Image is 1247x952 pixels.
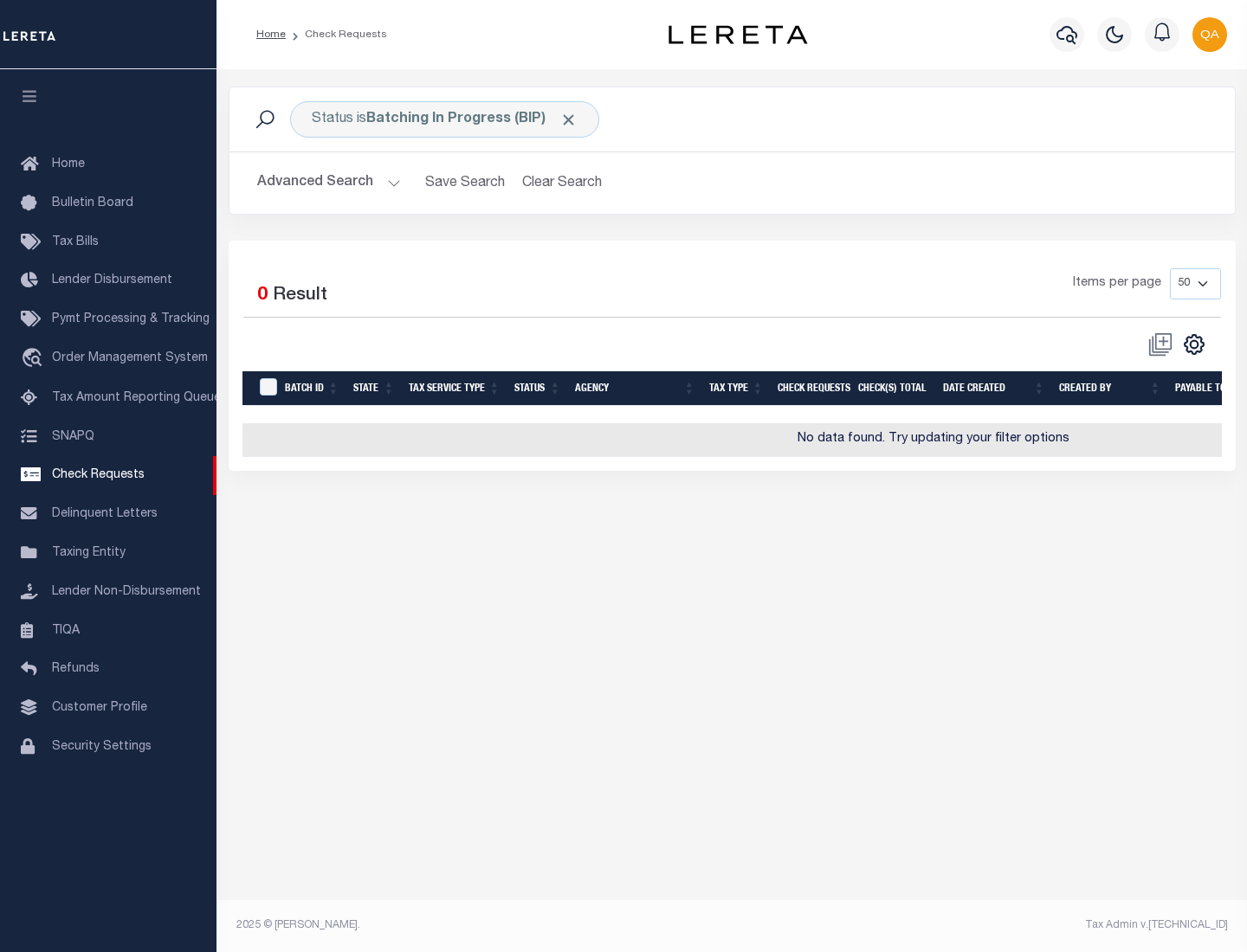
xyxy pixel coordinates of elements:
b: Batching In Progress (BIP) [366,113,578,126]
div: 2025 © [PERSON_NAME]. [223,917,733,933]
span: Click to Remove [559,111,578,129]
th: Check Requests [771,371,851,407]
img: svg+xml;base64,PHN2ZyB4bWxucz0iaHR0cDovL3d3dy53My5vcmcvMjAwMC9zdmciIHBvaW50ZXItZXZlbnRzPSJub25lIi... [1192,17,1227,52]
span: Lender Disbursement [52,274,172,286]
a: Home [256,29,286,40]
th: Check(s) Total [851,371,936,407]
span: Refunds [52,663,100,675]
th: Status: activate to sort column ascending [507,371,568,407]
span: TIQA [52,624,80,636]
span: Delinquent Letters [52,508,158,520]
th: Tax Type: activate to sort column ascending [702,371,771,407]
label: Result [273,282,327,310]
th: State: activate to sort column ascending [346,371,402,407]
th: Date Created: activate to sort column ascending [936,371,1052,407]
span: Items per page [1073,274,1161,293]
th: Created By: activate to sort column ascending [1052,371,1168,407]
th: Agency: activate to sort column ascending [568,371,702,407]
span: Check Requests [52,469,145,481]
span: Tax Amount Reporting Queue [52,392,221,404]
button: Clear Search [515,166,610,200]
button: Advanced Search [257,166,401,200]
span: Home [52,158,85,170]
div: Tax Admin v.[TECHNICAL_ID] [745,917,1228,933]
span: Pymt Processing & Tracking [52,313,210,325]
th: Batch Id: activate to sort column ascending [278,371,346,407]
img: logo-dark.svg [669,25,807,44]
span: Security Settings [52,741,152,753]
i: travel_explore [21,348,48,370]
span: Order Management System [52,352,208,364]
div: Status is [290,101,599,138]
span: Bulletin Board [52,197,133,209]
span: Customer Profile [52,702,147,714]
span: Taxing Entity [52,547,126,559]
th: Tax Service Type: activate to sort column ascending [402,371,507,407]
span: SNAPQ [52,430,94,442]
span: Tax Bills [52,236,99,248]
li: Check Requests [286,27,387,42]
span: Lender Non-Disbursement [52,586,201,598]
button: Save Search [415,166,515,200]
span: 0 [257,286,268,305]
